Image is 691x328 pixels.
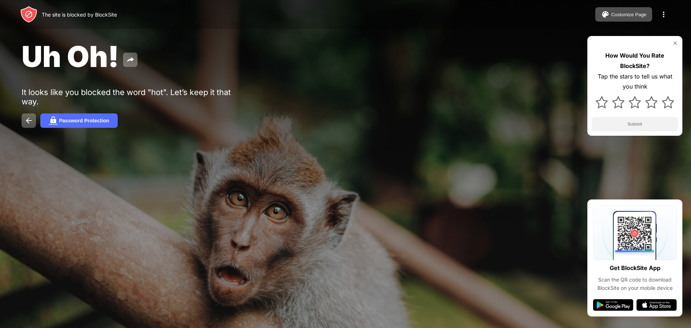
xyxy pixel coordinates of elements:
[601,10,610,19] img: pallet.svg
[659,10,668,19] img: menu-icon.svg
[636,299,677,311] img: app-store.svg
[24,116,33,125] img: back.svg
[662,96,674,108] img: star.svg
[672,40,678,46] img: rate-us-close.svg
[59,118,109,123] div: Password Protection
[49,116,58,125] img: password.svg
[612,96,624,108] img: star.svg
[596,96,608,108] img: star.svg
[593,299,633,311] img: google-play.svg
[40,113,118,128] button: Password Protection
[22,39,119,74] span: Uh Oh!
[610,263,660,273] div: Get BlockSite App
[592,117,678,131] button: Submit
[595,7,652,22] button: Customize Page
[593,205,677,260] img: qrcode.svg
[592,71,678,92] div: Tap the stars to tell us what you think
[126,55,135,64] img: share.svg
[20,6,37,23] img: header-logo.svg
[42,12,117,18] div: The site is blocked by BlockSite
[611,12,646,17] div: Customize Page
[629,96,641,108] img: star.svg
[592,50,678,71] div: How Would You Rate BlockSite?
[593,276,677,292] div: Scan the QR code to download BlockSite on your mobile device
[22,87,244,106] div: It looks like you blocked the word "hot". Let’s keep it that way.
[645,96,658,108] img: star.svg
